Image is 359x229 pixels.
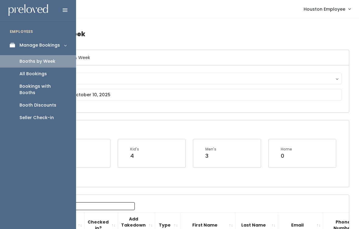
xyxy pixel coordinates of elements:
[31,26,349,42] h4: Booths by Week
[19,83,66,96] div: Bookings with Booths
[39,89,342,100] input: October 4 - October 10, 2025
[39,73,342,84] button: Provo
[130,146,139,152] div: Kid's
[130,152,139,160] div: 4
[298,2,357,16] a: Houston Employee
[281,152,292,160] div: 0
[281,146,292,152] div: Home
[44,75,336,82] div: Provo
[304,6,345,12] span: Houston Employee
[205,146,216,152] div: Men's
[19,114,54,121] div: Seller Check-in
[19,102,56,108] div: Booth Discounts
[57,202,135,210] input: Search:
[19,71,47,77] div: All Bookings
[19,58,55,65] div: Booths by Week
[19,42,60,48] div: Manage Bookings
[205,152,216,160] div: 3
[35,202,135,210] label: Search:
[31,50,349,65] h6: Select Location & Week
[9,4,48,16] img: preloved logo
